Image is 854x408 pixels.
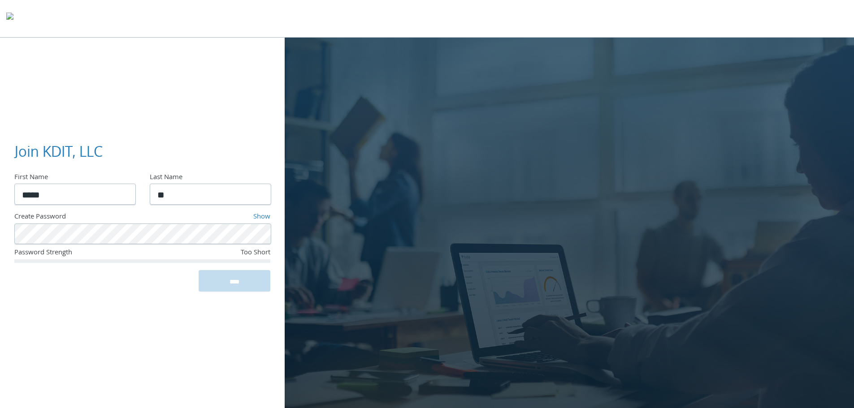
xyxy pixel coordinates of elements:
[150,172,270,184] div: Last Name
[253,211,270,223] a: Show
[14,248,185,259] div: Password Strength
[6,9,13,27] img: todyl-logo-dark.svg
[185,248,270,259] div: Too Short
[14,212,178,223] div: Create Password
[14,172,135,184] div: First Name
[14,142,263,162] h3: Join KDIT, LLC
